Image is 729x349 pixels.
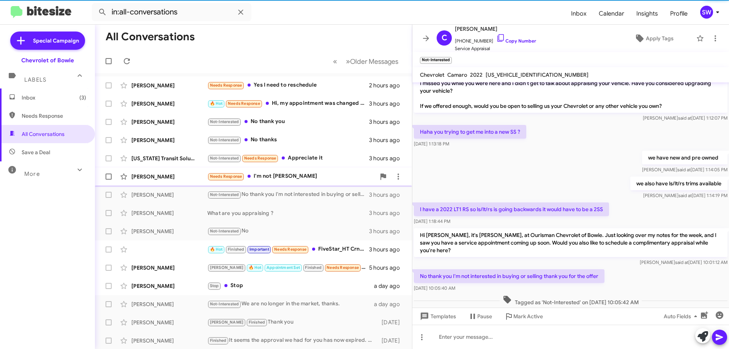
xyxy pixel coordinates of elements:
[131,264,207,272] div: [PERSON_NAME]
[643,115,727,121] span: [PERSON_NAME] [DATE] 1:12:07 PM
[486,71,589,78] span: [US_VEHICLE_IDENTIFICATION_NUMBER]
[33,37,79,44] span: Special Campaign
[615,32,693,45] button: Apply Tags
[447,71,467,78] span: Camaro
[92,3,251,21] input: Search
[210,302,239,306] span: Not-Interested
[207,190,369,199] div: No thank you I'm not interested in buying or selling thank you for the offer
[675,259,688,265] span: said at
[210,338,227,343] span: Finished
[328,54,342,69] button: Previous
[131,173,207,180] div: [PERSON_NAME]
[207,81,369,90] div: Yes I need to reschedule
[369,227,406,235] div: 3 hours ago
[677,167,691,172] span: said at
[593,3,630,25] a: Calendar
[210,229,239,234] span: Not-Interested
[420,57,452,64] small: Not-Interested
[131,82,207,89] div: [PERSON_NAME]
[341,54,403,69] button: Next
[207,318,378,327] div: Thank you
[228,101,260,106] span: Needs Response
[327,265,359,270] span: Needs Response
[210,119,239,124] span: Not-Interested
[207,209,369,217] div: What are you appraising ?
[22,112,86,120] span: Needs Response
[369,136,406,144] div: 3 hours ago
[131,100,207,107] div: [PERSON_NAME]
[267,265,300,270] span: Appointment Set
[462,310,498,323] button: Pause
[642,151,727,164] p: we have new and pre owned
[131,155,207,162] div: [US_STATE] Transit Solutions
[500,295,642,306] span: Tagged as 'Not-Interested' on [DATE] 10:05:42 AM
[207,136,369,144] div: No thanks
[679,193,692,198] span: said at
[414,202,609,216] p: I have a 2022 LT1 RS so ls/lt/rs is going backwards it would have to be a 2SS
[664,3,694,25] span: Profile
[455,24,536,33] span: [PERSON_NAME]
[658,310,706,323] button: Auto Fields
[79,94,86,101] span: (3)
[210,192,239,197] span: Not-Interested
[369,118,406,126] div: 3 hours ago
[207,336,378,345] div: It seems the approval we had for you has now expired. And when we just resubmitted we are getting...
[442,32,447,44] span: C
[210,83,242,88] span: Needs Response
[455,45,536,52] span: Service Appraisal
[630,3,664,25] a: Insights
[513,310,543,323] span: Mark Active
[210,247,223,252] span: 🔥 Hot
[207,227,369,235] div: No
[369,155,406,162] div: 3 hours ago
[21,57,74,64] div: Chevrolet of Bowie
[131,319,207,326] div: [PERSON_NAME]
[640,259,727,265] span: [PERSON_NAME] [DATE] 10:01:12 AM
[274,247,306,252] span: Needs Response
[565,3,593,25] a: Inbox
[378,319,406,326] div: [DATE]
[244,156,276,161] span: Needs Response
[455,33,536,45] span: [PHONE_NUMBER]
[414,125,526,139] p: Haha you trying to get me into a new SS ?
[210,156,239,161] span: Not-Interested
[414,218,450,224] span: [DATE] 1:18:44 PM
[412,310,462,323] button: Templates
[22,130,65,138] span: All Conversations
[350,57,398,66] span: Older Messages
[207,117,369,126] div: No thank you
[10,32,85,50] a: Special Campaign
[207,172,376,181] div: I'm not [PERSON_NAME]
[498,310,549,323] button: Mark Active
[333,57,337,66] span: «
[369,246,406,253] div: 3 hours ago
[414,228,727,257] p: Hi [PERSON_NAME], it's [PERSON_NAME], at Ourisman Chevrolet of Bowie. Just looking over my notes ...
[369,264,406,272] div: 5 hours ago
[210,174,242,179] span: Needs Response
[131,337,207,344] div: [PERSON_NAME]
[131,227,207,235] div: [PERSON_NAME]
[249,320,265,325] span: Finished
[496,38,536,44] a: Copy Number
[210,283,219,288] span: Stop
[207,245,369,254] div: FiveStar_HT Crn [DATE] $3.77 +0.5 Crn [DATE] $3.92 +0.5 Crn [DATE] $4.15 -0.5 Bns [DATE] $9.48 +2...
[207,263,369,272] div: 25 sierra
[249,265,262,270] span: 🔥 Hot
[700,6,713,19] div: SW
[329,54,403,69] nav: Page navigation example
[131,118,207,126] div: [PERSON_NAME]
[131,300,207,308] div: [PERSON_NAME]
[22,94,86,101] span: Inbox
[207,300,374,308] div: We are no longer in the market, thanks.
[228,247,245,252] span: Finished
[207,154,369,163] div: Appreciate it
[131,209,207,217] div: [PERSON_NAME]
[131,191,207,199] div: [PERSON_NAME]
[106,31,195,43] h1: All Conversations
[646,32,674,45] span: Apply Tags
[131,282,207,290] div: [PERSON_NAME]
[374,300,406,308] div: a day ago
[210,265,244,270] span: [PERSON_NAME]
